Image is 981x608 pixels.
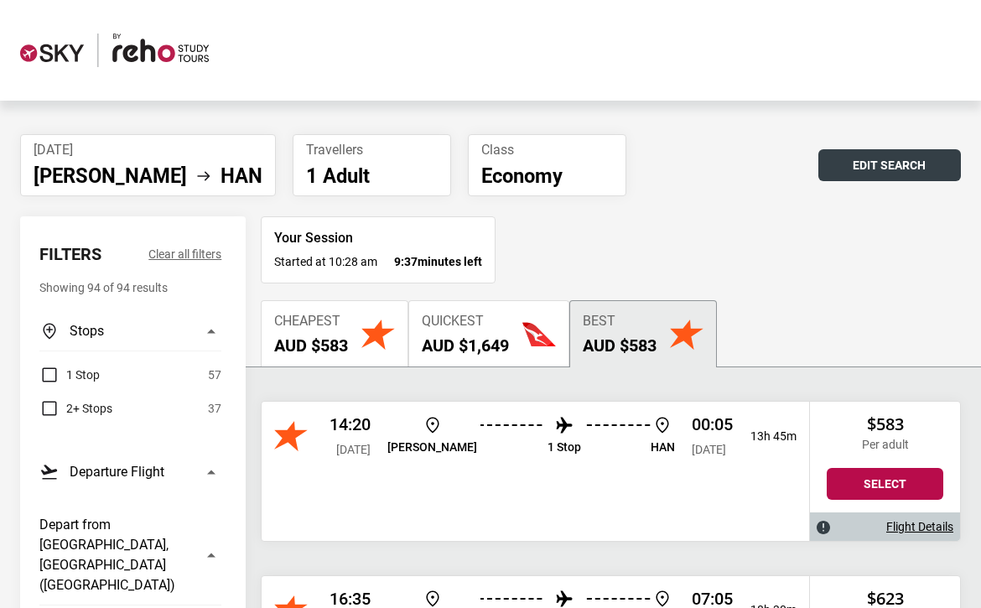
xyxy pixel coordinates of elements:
[583,314,657,330] span: Best
[148,244,221,264] button: Clear all filters
[746,429,797,444] p: 13h 45m
[330,414,371,434] p: 14:20
[692,443,726,456] span: [DATE]
[70,321,104,341] h3: Stops
[886,520,953,534] a: Flight Details
[274,419,308,453] img: Jetstar
[548,440,581,455] p: 1 Stop
[66,398,112,418] span: 2+ Stops
[39,515,191,595] h3: Depart from [GEOGRAPHIC_DATA], [GEOGRAPHIC_DATA] ([GEOGRAPHIC_DATA])
[827,414,943,434] h2: $583
[39,365,100,385] label: 1 Stop
[810,512,960,540] div: Flight Details
[481,142,613,158] span: Class
[34,164,187,189] li: [PERSON_NAME]
[394,253,482,270] strong: minutes left
[394,255,418,268] span: 9:37
[39,311,221,351] button: Stops
[481,164,613,189] p: Economy
[651,440,675,455] p: HAN
[39,505,221,605] button: Depart from [GEOGRAPHIC_DATA], [GEOGRAPHIC_DATA] ([GEOGRAPHIC_DATA])
[274,230,482,247] h3: Your Session
[422,314,509,330] span: Quickest
[70,462,164,482] h3: Departure Flight
[306,164,438,189] p: 1 Adult
[39,244,101,264] h2: Filters
[387,440,477,455] p: [PERSON_NAME]
[583,335,657,356] h2: AUD $583
[274,335,348,356] h2: AUD $583
[274,314,348,330] span: Cheapest
[221,164,262,189] li: HAN
[818,149,961,181] button: Edit Search
[827,468,943,500] button: Select
[66,365,100,385] span: 1 Stop
[208,365,221,385] span: 57
[34,142,262,158] span: [DATE]
[39,278,221,298] p: Showing 94 of 94 results
[39,452,221,491] button: Departure Flight
[306,142,438,158] span: Travellers
[692,414,733,434] p: 00:05
[422,335,509,356] h2: AUD $1,649
[274,253,377,270] span: Started at 10:28 am
[336,443,371,456] span: [DATE]
[39,398,112,418] label: 2+ Stops
[262,402,809,540] div: Jetstar 14:20 [DATE] [PERSON_NAME] 1 Stop HAN 00:05 [DATE] 13h 45m
[208,398,221,418] span: 37
[827,438,943,452] p: Per adult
